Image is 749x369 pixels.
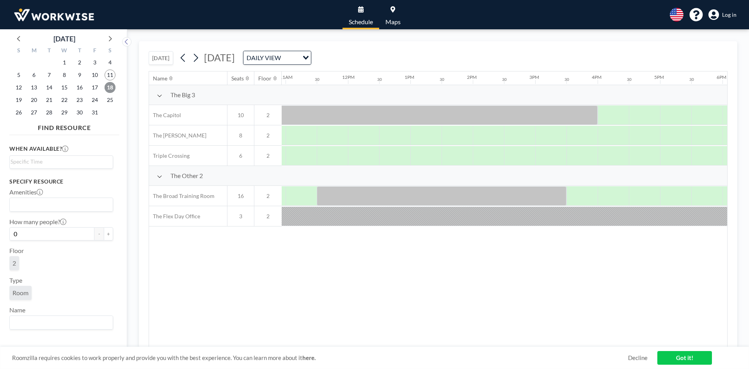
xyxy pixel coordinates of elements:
input: Search for option [11,317,108,328]
div: 5PM [654,74,664,80]
div: T [72,46,87,56]
div: 2PM [467,74,477,80]
div: Search for option [10,156,113,168]
span: Wednesday, October 29, 2025 [59,107,70,118]
div: S [11,46,27,56]
a: Decline [628,354,648,362]
span: Saturday, October 18, 2025 [105,82,115,93]
span: 2 [254,112,282,119]
span: Wednesday, October 22, 2025 [59,94,70,105]
span: Schedule [349,19,373,25]
span: The [PERSON_NAME] [149,132,206,139]
span: 6 [227,152,254,159]
span: Thursday, October 30, 2025 [74,107,85,118]
input: Search for option [11,157,108,166]
span: Roomzilla requires cookies to work properly and provide you with the best experience. You can lea... [12,354,628,362]
span: 2 [12,259,16,267]
span: The Flex Day Office [149,213,200,220]
label: How many people? [9,218,66,226]
span: Monday, October 20, 2025 [28,94,39,105]
div: Name [153,75,167,82]
span: 2 [254,152,282,159]
div: 30 [502,77,507,82]
span: 16 [227,193,254,200]
a: Got it! [657,351,712,365]
input: Search for option [11,200,108,210]
span: Tuesday, October 7, 2025 [44,70,55,80]
div: 3PM [529,74,539,80]
div: T [42,46,57,56]
span: 2 [254,132,282,139]
h3: Specify resource [9,178,113,185]
div: Floor [258,75,272,82]
div: 30 [689,77,694,82]
span: Monday, October 27, 2025 [28,107,39,118]
span: Thursday, October 2, 2025 [74,57,85,68]
div: 6PM [717,74,726,80]
span: Monday, October 6, 2025 [28,70,39,80]
span: Wednesday, October 8, 2025 [59,70,70,80]
span: Saturday, October 11, 2025 [105,70,115,80]
div: 30 [315,77,319,82]
span: Sunday, October 5, 2025 [13,70,24,80]
span: 8 [227,132,254,139]
span: Maps [385,19,401,25]
span: The Capitol [149,112,181,119]
span: Friday, October 10, 2025 [89,70,100,80]
span: The Big 3 [170,91,195,99]
div: 30 [377,77,382,82]
span: Tuesday, October 14, 2025 [44,82,55,93]
span: Wednesday, October 15, 2025 [59,82,70,93]
div: 12PM [342,74,355,80]
h4: FIND RESOURCE [9,121,119,132]
button: [DATE] [149,51,173,65]
img: organization-logo [12,7,96,23]
span: Thursday, October 16, 2025 [74,82,85,93]
div: 1PM [405,74,414,80]
span: Thursday, October 23, 2025 [74,94,85,105]
span: 2 [254,193,282,200]
span: Monday, October 13, 2025 [28,82,39,93]
span: The Other 2 [170,172,203,180]
button: + [104,227,113,241]
span: Saturday, October 4, 2025 [105,57,115,68]
div: 30 [440,77,444,82]
div: 30 [564,77,569,82]
input: Search for option [283,53,298,63]
label: Floor [9,247,24,255]
div: Seats [231,75,244,82]
span: DAILY VIEW [245,53,282,63]
span: Sunday, October 19, 2025 [13,94,24,105]
span: Sunday, October 26, 2025 [13,107,24,118]
span: Sunday, October 12, 2025 [13,82,24,93]
span: Friday, October 3, 2025 [89,57,100,68]
label: Name [9,306,25,314]
span: Friday, October 31, 2025 [89,107,100,118]
div: F [87,46,102,56]
span: [DATE] [204,52,235,63]
a: here. [302,354,316,361]
span: 2 [254,213,282,220]
div: M [27,46,42,56]
span: Room [12,289,28,296]
span: Thursday, October 9, 2025 [74,70,85,80]
div: W [57,46,72,56]
span: Tuesday, October 21, 2025 [44,94,55,105]
div: 4PM [592,74,602,80]
div: [DATE] [53,33,75,44]
span: Friday, October 17, 2025 [89,82,100,93]
div: Search for option [10,316,113,329]
span: Saturday, October 25, 2025 [105,94,115,105]
span: Tuesday, October 28, 2025 [44,107,55,118]
div: Search for option [10,198,113,211]
span: 3 [227,213,254,220]
label: Type [9,276,22,284]
span: Friday, October 24, 2025 [89,94,100,105]
span: The Broad Training Room [149,193,215,200]
span: Wednesday, October 1, 2025 [59,57,70,68]
div: 30 [627,77,632,82]
span: Triple Crossing [149,152,190,159]
span: Log in [722,11,737,18]
a: Log in [708,9,737,20]
div: S [102,46,117,56]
